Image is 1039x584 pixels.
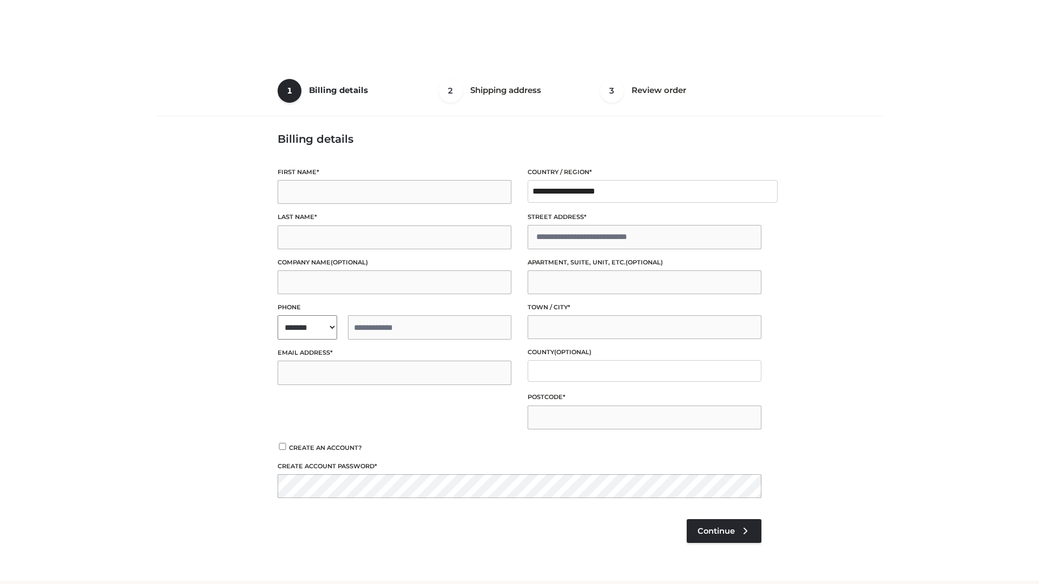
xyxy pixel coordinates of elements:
label: Email address [278,348,511,358]
input: Create an account? [278,443,287,450]
label: First name [278,167,511,177]
span: 3 [600,79,624,103]
span: (optional) [331,258,368,266]
span: Review order [632,85,686,95]
a: Continue [687,519,761,543]
label: Create account password [278,461,761,472]
span: (optional) [626,258,663,266]
label: Last name [278,212,511,222]
label: Company name [278,257,511,268]
label: Street address [528,212,761,222]
span: 1 [278,79,301,103]
label: Apartment, suite, unit, etc. [528,257,761,268]
span: 2 [439,79,463,103]
span: Create an account? [289,444,362,452]
h3: Billing details [278,132,761,145]
span: Billing details [309,85,368,95]
label: County [528,347,761,357]
label: Town / City [528,302,761,313]
label: Postcode [528,392,761,402]
label: Country / Region [528,167,761,177]
span: (optional) [554,348,591,356]
label: Phone [278,302,511,313]
span: Continue [698,526,735,536]
span: Shipping address [470,85,541,95]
